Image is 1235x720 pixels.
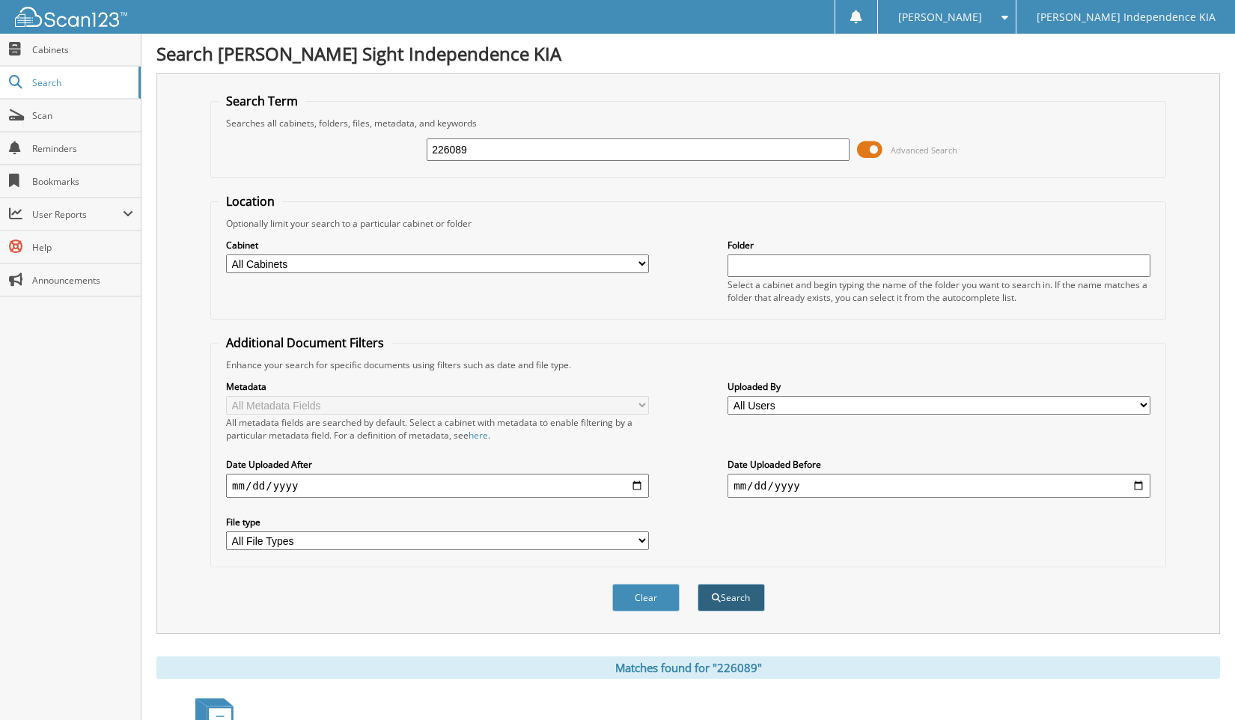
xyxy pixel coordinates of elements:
a: here [469,429,488,442]
label: Metadata [226,380,649,393]
div: All metadata fields are searched by default. Select a cabinet with metadata to enable filtering b... [226,416,649,442]
div: Select a cabinet and begin typing the name of the folder you want to search in. If the name match... [728,278,1150,304]
input: end [728,474,1150,498]
div: Optionally limit your search to a particular cabinet or folder [219,217,1158,230]
input: start [226,474,649,498]
span: [PERSON_NAME] [898,13,982,22]
button: Clear [612,584,680,611]
label: Date Uploaded Before [728,458,1150,471]
span: Announcements [32,274,133,287]
legend: Search Term [219,93,305,109]
legend: Additional Document Filters [219,335,391,351]
label: Cabinet [226,239,649,251]
span: Help [32,241,133,254]
button: Search [698,584,765,611]
span: Search [32,76,131,89]
label: Date Uploaded After [226,458,649,471]
label: Uploaded By [728,380,1150,393]
span: Scan [32,109,133,122]
iframe: Chat Widget [1160,648,1235,720]
label: File type [226,516,649,528]
img: scan123-logo-white.svg [15,7,127,27]
label: Folder [728,239,1150,251]
div: Enhance your search for specific documents using filters such as date and file type. [219,359,1158,371]
span: Advanced Search [891,144,957,156]
span: User Reports [32,208,123,221]
div: Matches found for "226089" [156,656,1220,679]
legend: Location [219,193,282,210]
span: Reminders [32,142,133,155]
span: Bookmarks [32,175,133,188]
span: [PERSON_NAME] Independence KIA [1037,13,1216,22]
div: Searches all cabinets, folders, files, metadata, and keywords [219,117,1158,129]
span: Cabinets [32,43,133,56]
h1: Search [PERSON_NAME] Sight Independence KIA [156,41,1220,66]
